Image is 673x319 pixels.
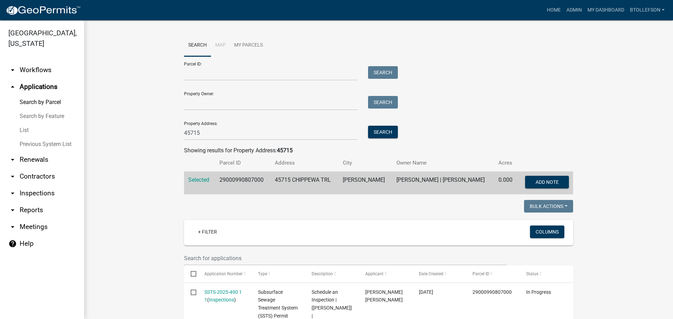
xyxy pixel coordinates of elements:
span: In Progress [526,289,551,295]
datatable-header-cell: Applicant [359,265,412,282]
i: arrow_drop_down [8,155,17,164]
td: 0.000 [494,172,518,195]
span: Status [526,271,538,276]
datatable-header-cell: Application Number [197,265,251,282]
datatable-header-cell: Select [184,265,197,282]
a: Home [544,4,564,17]
th: City [339,155,392,171]
span: Peter Ross Johnson [365,289,403,303]
span: Description [312,271,333,276]
button: Search [368,126,398,138]
button: Search [368,66,398,79]
i: arrow_drop_down [8,223,17,231]
a: Inspections [209,297,234,303]
span: Date Created [419,271,443,276]
i: arrow_drop_down [8,189,17,197]
span: Add Note [535,179,558,185]
datatable-header-cell: Description [305,265,359,282]
div: Showing results for Property Address: [184,146,573,155]
datatable-header-cell: Type [251,265,305,282]
th: Owner Name [392,155,494,171]
i: arrow_drop_down [8,66,17,74]
input: Search for applications [184,251,507,265]
button: Bulk Actions [524,200,573,213]
a: Search [184,34,211,57]
button: Add Note [525,176,569,188]
a: My Parcels [230,34,267,57]
a: + Filter [192,226,223,238]
div: ( ) [204,288,245,304]
i: arrow_drop_down [8,206,17,214]
span: 29000990807000 [473,289,512,295]
datatable-header-cell: Date Created [412,265,466,282]
i: help [8,240,17,248]
a: My Dashboard [585,4,627,17]
datatable-header-cell: Parcel ID [466,265,519,282]
a: Admin [564,4,585,17]
datatable-header-cell: Status [519,265,573,282]
button: Search [368,96,398,109]
a: Selected [188,176,209,183]
button: Columns [530,226,564,238]
i: arrow_drop_down [8,172,17,181]
span: Application Number [204,271,243,276]
a: btollefson [627,4,667,17]
td: 45715 CHIPPEWA TRL [271,172,339,195]
span: 10/04/2025 [419,289,433,295]
span: Parcel ID [473,271,489,276]
span: Type [258,271,267,276]
td: [PERSON_NAME] | [PERSON_NAME] [392,172,494,195]
th: Address [271,155,339,171]
td: 29000990807000 [215,172,271,195]
strong: 45715 [277,147,293,154]
i: arrow_drop_up [8,83,17,91]
td: [PERSON_NAME] [339,172,392,195]
a: SSTS-2025-490 1 1 [204,289,242,303]
span: Applicant [365,271,383,276]
th: Acres [494,155,518,171]
th: Parcel ID [215,155,271,171]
